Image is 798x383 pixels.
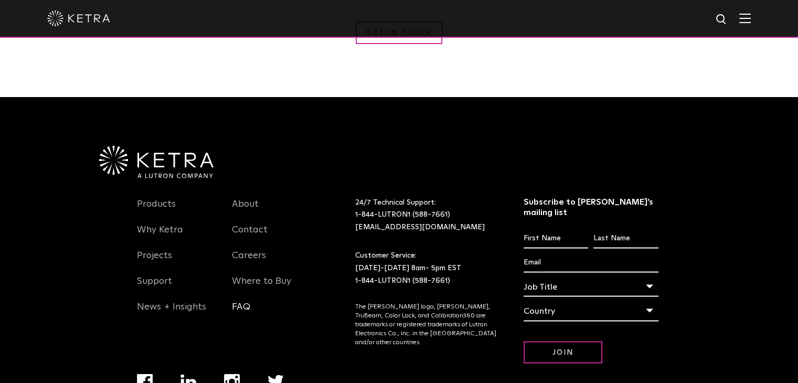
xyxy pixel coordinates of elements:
h3: Subscribe to [PERSON_NAME]’s mailing list [524,196,658,218]
p: 24/7 Technical Support: [355,196,497,233]
a: FAQ [232,301,250,325]
a: Support [137,275,172,299]
div: Job Title [524,276,658,296]
div: Navigation Menu [232,196,312,325]
a: Projects [137,249,172,273]
a: [EMAIL_ADDRESS][DOMAIN_NAME] [355,223,485,230]
a: Contact [232,224,268,248]
a: Where to Buy [232,275,291,299]
a: News + Insights [137,301,206,325]
input: Email [524,252,658,272]
input: First Name [524,228,588,248]
img: search icon [715,13,728,26]
input: Last Name [593,228,658,248]
img: ketra-logo-2019-white [47,10,110,26]
p: Customer Service: [DATE]-[DATE] 8am- 5pm EST [355,249,497,286]
input: Join [524,341,602,364]
a: Products [137,198,176,222]
img: Ketra-aLutronCo_White_RGB [99,145,214,178]
a: Why Ketra [137,224,183,248]
a: Careers [232,249,266,273]
img: Hamburger%20Nav.svg [739,13,751,23]
a: 1-844-LUTRON1 (588-7661) [355,276,450,284]
div: Navigation Menu [137,196,217,325]
p: The [PERSON_NAME] logo, [PERSON_NAME], TruBeam, Color Lock, and Calibration360 are trademarks or ... [355,302,497,346]
a: About [232,198,259,222]
a: 1-844-LUTRON1 (588-7661) [355,210,450,218]
div: Country [524,301,658,321]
